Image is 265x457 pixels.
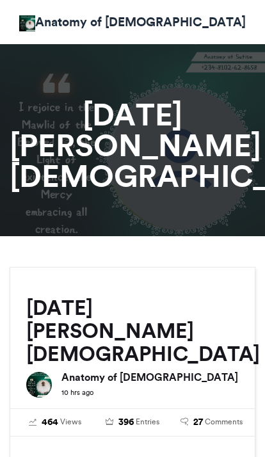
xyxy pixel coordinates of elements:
[61,388,93,397] small: 10 hrs ago
[42,415,58,429] span: 464
[205,416,243,428] span: Comments
[60,416,81,428] span: Views
[19,13,246,31] a: Anatomy of [DEMOGRAPHIC_DATA]
[26,415,84,429] a: 464 Views
[104,415,162,429] a: 396 Entries
[193,415,203,429] span: 27
[10,99,255,191] h1: [DATE][PERSON_NAME][DEMOGRAPHIC_DATA]
[136,416,159,428] span: Entries
[19,15,35,31] img: Umar Hamza
[181,415,239,429] a: 27 Comments
[118,415,134,429] span: 396
[26,296,239,365] h2: [DATE][PERSON_NAME][DEMOGRAPHIC_DATA]
[61,372,239,382] h6: Anatomy of [DEMOGRAPHIC_DATA]
[26,372,52,397] img: Anatomy of Sufism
